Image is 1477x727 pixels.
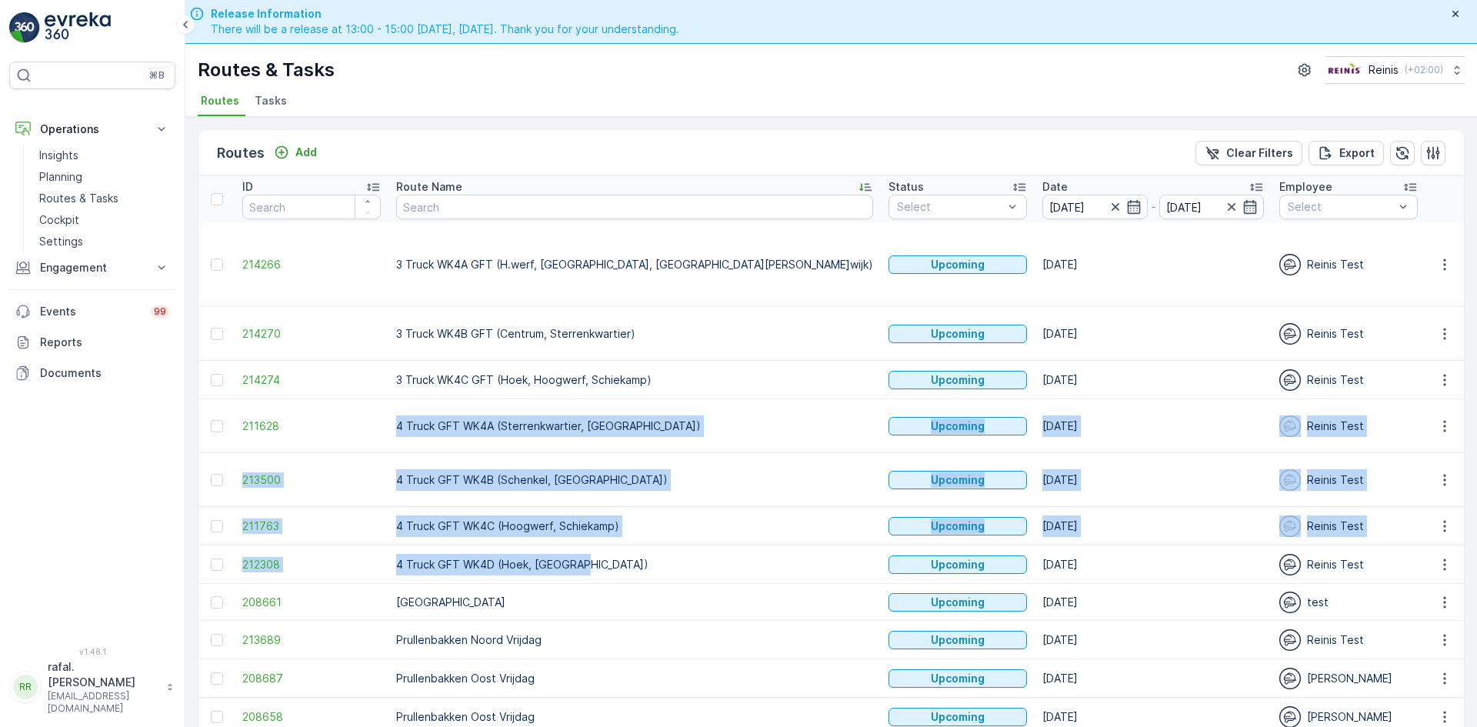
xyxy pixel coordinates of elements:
p: 99 [154,305,166,318]
div: RR [13,675,38,699]
a: 212308 [242,557,381,572]
p: Upcoming [931,372,985,388]
p: rafal.[PERSON_NAME] [48,659,158,690]
p: Reinis [1369,62,1399,78]
a: 213689 [242,632,381,648]
p: Upcoming [931,472,985,488]
p: Routes [217,142,265,164]
div: Reinis Test [1279,629,1418,651]
td: 4 Truck GFT WK4B (Schenkel, [GEOGRAPHIC_DATA]) [388,453,881,507]
div: Reinis Test [1279,515,1418,537]
a: 211763 [242,519,381,534]
img: svg%3e [1279,515,1301,537]
p: Export [1339,145,1375,161]
a: 208661 [242,595,381,610]
div: Reinis Test [1279,554,1418,575]
div: Reinis Test [1279,323,1418,345]
img: svg%3e [1279,554,1301,575]
div: Toggle Row Selected [211,559,223,571]
img: svg%3e [1279,323,1301,345]
p: Insights [39,148,78,163]
td: [GEOGRAPHIC_DATA] [388,584,881,621]
button: Upcoming [889,471,1027,489]
td: [DATE] [1035,361,1272,399]
p: Operations [40,122,145,137]
a: 208687 [242,671,381,686]
a: 214274 [242,372,381,388]
div: Toggle Row Selected [211,672,223,685]
div: Toggle Row Selected [211,328,223,340]
td: [DATE] [1035,453,1272,507]
p: ID [242,179,253,195]
a: Documents [9,358,175,389]
img: logo_light-DOdMpM7g.png [45,12,111,43]
p: Reports [40,335,169,350]
p: Clear Filters [1226,145,1293,161]
p: Events [40,304,142,319]
button: Upcoming [889,417,1027,435]
img: svg%3e [1279,254,1301,275]
span: Routes [201,93,239,108]
p: Planning [39,169,82,185]
button: Upcoming [889,631,1027,649]
td: 4 Truck GFT WK4A (Sterrenkwartier, [GEOGRAPHIC_DATA]) [388,399,881,453]
p: Status [889,179,924,195]
a: Routes & Tasks [33,188,175,209]
a: Reports [9,327,175,358]
p: Upcoming [931,257,985,272]
img: svg%3e [1279,469,1301,491]
td: Prullenbakken Oost Vrijdag [388,659,881,698]
p: Upcoming [931,671,985,686]
p: - [1151,198,1156,216]
a: Settings [33,231,175,252]
td: [DATE] [1035,222,1272,307]
p: Upcoming [931,326,985,342]
p: ⌘B [149,69,165,82]
div: Reinis Test [1279,469,1418,491]
p: Documents [40,365,169,381]
a: 214270 [242,326,381,342]
div: Toggle Row Selected [211,520,223,532]
span: Release Information [211,6,679,22]
p: [EMAIL_ADDRESS][DOMAIN_NAME] [48,690,158,715]
p: Routes & Tasks [39,191,118,206]
button: Upcoming [889,325,1027,343]
input: Search [396,195,873,219]
a: Planning [33,166,175,188]
a: Cockpit [33,209,175,231]
p: Date [1042,179,1068,195]
div: Reinis Test [1279,369,1418,391]
p: Upcoming [931,419,985,434]
td: 3 Truck WK4A GFT (H.werf, [GEOGRAPHIC_DATA], [GEOGRAPHIC_DATA][PERSON_NAME]wijk) [388,222,881,307]
td: 3 Truck WK4C GFT (Hoek, Hoogwerf, Schiekamp) [388,361,881,399]
button: Clear Filters [1195,141,1302,165]
button: Upcoming [889,593,1027,612]
img: Reinis-Logo-Vrijstaand_Tekengebied-1-copy2_aBO4n7j.png [1326,62,1362,78]
p: Upcoming [931,632,985,648]
span: 214266 [242,257,381,272]
div: Toggle Row Selected [211,258,223,271]
td: [DATE] [1035,507,1272,545]
a: 213500 [242,472,381,488]
td: 4 Truck GFT WK4C (Hoogwerf, Schiekamp) [388,507,881,545]
button: Add [268,143,323,162]
button: Upcoming [889,255,1027,274]
span: Tasks [255,93,287,108]
img: svg%3e [1279,415,1301,437]
div: test [1279,592,1418,613]
img: svg%3e [1279,369,1301,391]
p: ( +02:00 ) [1405,64,1443,76]
div: Toggle Row Selected [211,711,223,723]
td: [DATE] [1035,307,1272,361]
div: [PERSON_NAME] [1279,668,1418,689]
button: Upcoming [889,669,1027,688]
button: Upcoming [889,555,1027,574]
input: dd/mm/yyyy [1159,195,1265,219]
span: There will be a release at 13:00 - 15:00 [DATE], [DATE]. Thank you for your understanding. [211,22,679,37]
button: Upcoming [889,517,1027,535]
